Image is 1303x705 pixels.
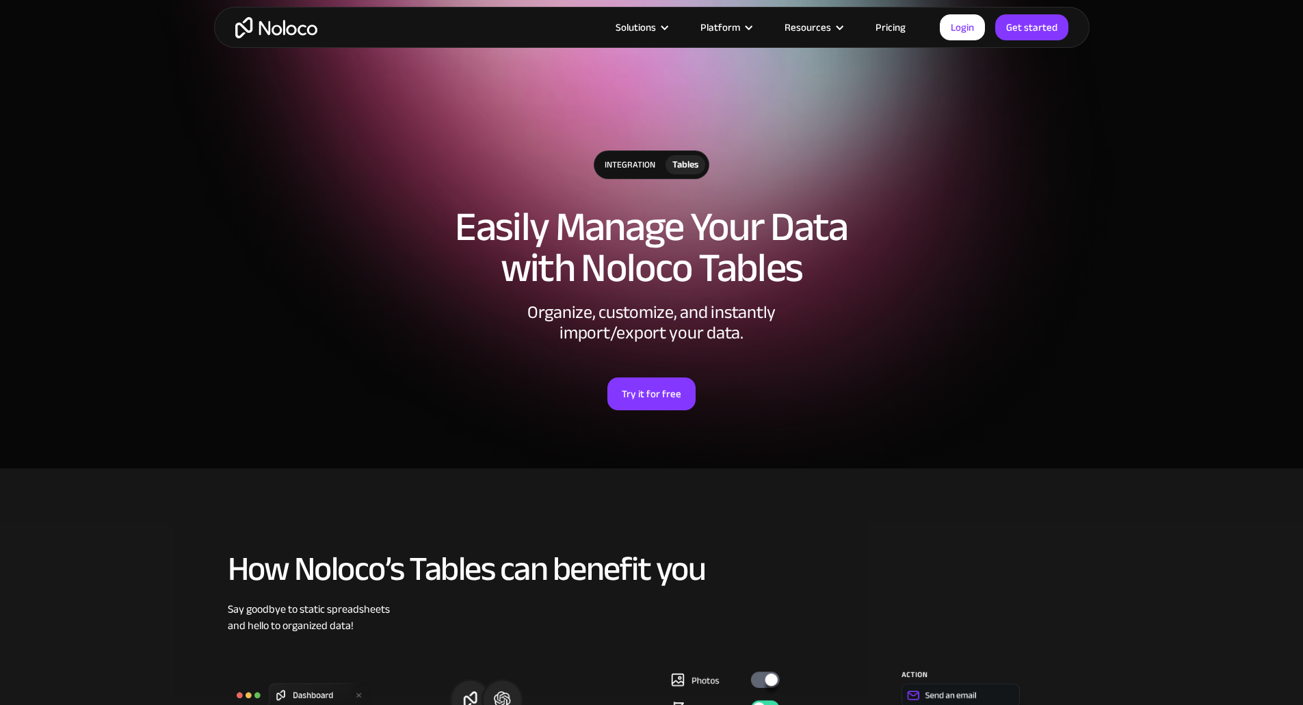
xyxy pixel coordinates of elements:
div: Resources [785,18,831,36]
div: Tables [672,157,698,172]
div: integration [594,151,666,178]
div: Organize, customize, and instantly import/export your data. [447,302,857,343]
a: Login [940,14,985,40]
div: Solutions [616,18,656,36]
a: Pricing [858,18,923,36]
div: Say goodbye to static spreadsheets and hello to organized data! [228,601,1076,634]
div: Platform [683,18,767,36]
a: Try it for free [607,377,696,410]
a: home [235,17,317,38]
div: Resources [767,18,858,36]
a: Get started [995,14,1068,40]
div: Platform [700,18,740,36]
h2: How Noloco’s Tables can benefit you [228,550,1076,587]
div: Solutions [598,18,683,36]
h1: Easily Manage Your Data with Noloco Tables [228,207,1076,289]
div: Try it for free [622,385,681,403]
